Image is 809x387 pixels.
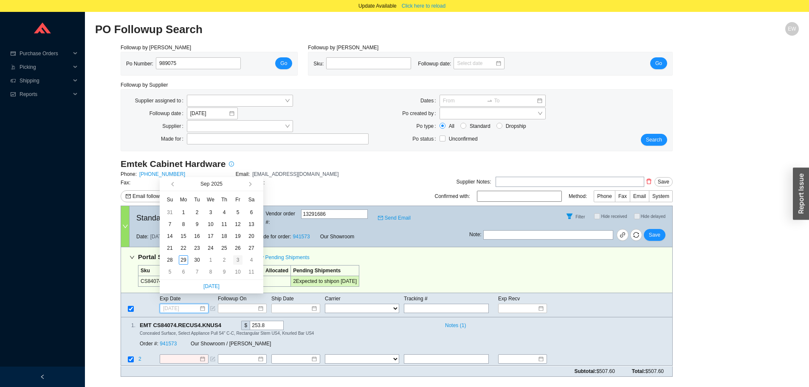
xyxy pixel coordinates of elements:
[217,206,231,218] td: 2025-09-04
[308,45,378,51] span: Followup by [PERSON_NAME]
[121,180,130,186] span: Fax:
[163,206,177,218] td: 2025-08-31
[245,266,258,278] td: 2025-10-11
[247,243,256,253] div: 27
[313,57,511,70] div: Sku: Followup date:
[420,95,440,107] label: Dates:
[163,193,177,206] th: Su
[654,177,673,186] button: Save
[655,59,662,68] span: Go
[138,356,143,362] span: 2
[220,208,229,217] div: 4
[204,242,217,254] td: 2025-09-24
[217,254,231,266] td: 2025-10-02
[233,267,242,277] div: 10
[192,208,202,217] div: 2
[160,296,180,302] span: Exp Date
[179,267,188,277] div: 6
[271,296,294,302] span: Ship Date
[140,331,314,336] span: Concealed Surface, Select Appliance Pull 54" C-C, Rectangular Stem US4, Knurled Bar US4
[246,251,314,263] button: Apply Pending Shipments
[601,214,627,219] span: Hide received
[162,120,186,132] label: Supplier:
[231,206,245,218] td: 2025-09-05
[563,213,576,220] span: filter
[487,98,493,104] span: to
[220,220,229,229] div: 11
[121,82,168,88] span: Followup by Supplier
[122,223,128,229] span: down
[233,208,242,217] div: 5
[177,266,190,278] td: 2025-10-06
[247,208,256,217] div: 6
[177,242,190,254] td: 2025-09-22
[402,107,439,119] label: Po created by:
[206,243,215,253] div: 24
[206,255,215,265] div: 1
[412,133,439,145] label: Po status:
[502,122,530,130] span: Dropship
[320,232,355,241] span: Our Showroom
[20,60,70,74] span: Picking
[95,22,623,37] h2: PO Followup Search
[404,296,428,302] span: Tracking #
[575,215,585,219] span: Filter
[132,192,184,201] span: Email followup request
[241,321,250,330] div: $
[191,341,271,347] span: Our Showroom / [PERSON_NAME]
[206,220,215,229] div: 10
[140,321,228,330] span: EMT CS84074.RECUS4.KNUS4
[130,255,135,260] span: down
[236,171,250,177] span: Email:
[223,321,228,330] div: Copy
[121,45,191,51] span: Followup by [PERSON_NAME]
[192,255,202,265] div: 30
[163,230,177,242] td: 2025-09-14
[150,232,185,241] span: [DATE] 2:04pm
[247,232,256,241] div: 20
[165,220,175,229] div: 7
[457,59,495,68] input: Select date
[226,161,237,167] span: info-circle
[596,368,615,374] span: $507.60
[443,96,485,105] input: From
[617,229,629,241] a: link
[231,254,245,266] td: 2025-10-03
[206,267,215,277] div: 8
[650,57,667,69] button: Go
[138,266,213,276] td: Sku
[10,51,16,56] span: credit-card
[138,253,195,260] span: Portal Scraper Data
[10,92,16,97] span: fund
[160,341,177,347] a: 941573
[136,232,149,241] span: Date:
[177,254,190,266] td: 2025-09-29
[177,218,190,230] td: 2025-09-08
[231,266,245,278] td: 2025-10-10
[247,267,256,277] div: 11
[231,230,245,242] td: 2025-09-19
[325,296,341,302] span: Carrier
[247,220,256,229] div: 13
[121,190,189,202] button: mailEmail followup request
[206,208,215,217] div: 3
[293,234,310,240] a: 941573
[257,234,291,240] span: Made for order:
[204,230,217,242] td: 2025-09-17
[161,133,187,145] label: Made for:
[165,243,175,253] div: 21
[192,267,202,277] div: 7
[179,220,188,229] div: 8
[644,175,654,187] button: delete
[40,374,45,379] span: left
[245,193,258,206] th: Sa
[417,120,440,132] label: Po type:
[231,242,245,254] td: 2025-09-26
[192,232,202,241] div: 16
[445,122,458,130] span: All
[126,57,248,70] div: Po Number:
[378,214,411,222] a: mailSend Email
[165,255,175,265] div: 28
[121,171,137,177] span: Phone:
[163,254,177,266] td: 2025-09-28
